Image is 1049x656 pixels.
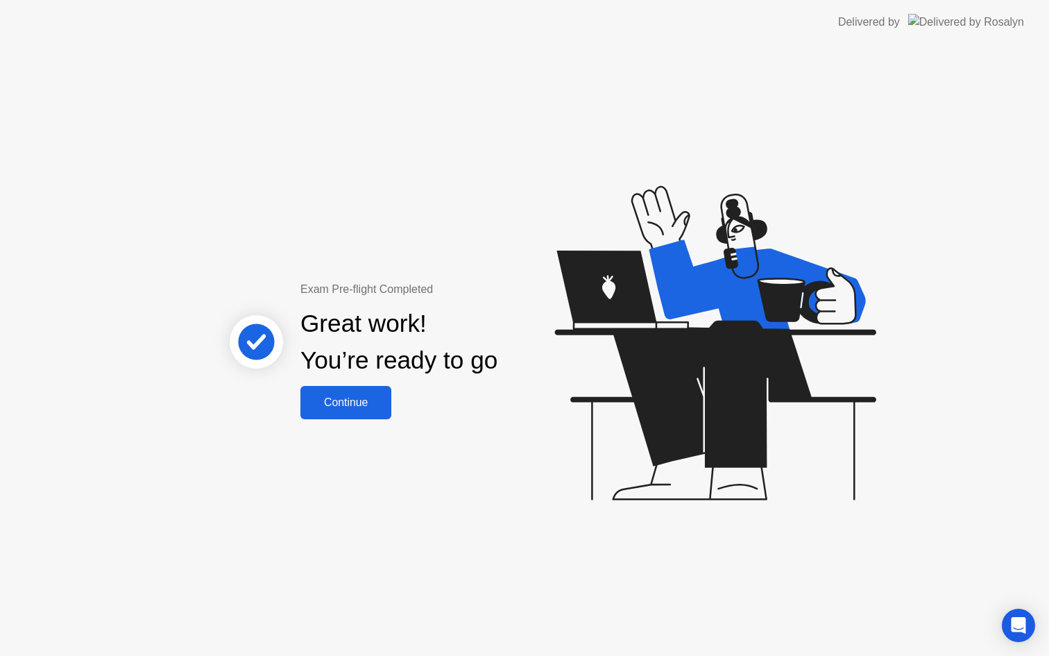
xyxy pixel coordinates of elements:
[1002,609,1035,642] div: Open Intercom Messenger
[300,305,497,379] div: Great work! You’re ready to go
[300,386,391,419] button: Continue
[305,396,387,409] div: Continue
[908,14,1024,30] img: Delivered by Rosalyn
[300,281,587,298] div: Exam Pre-flight Completed
[838,14,900,31] div: Delivered by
